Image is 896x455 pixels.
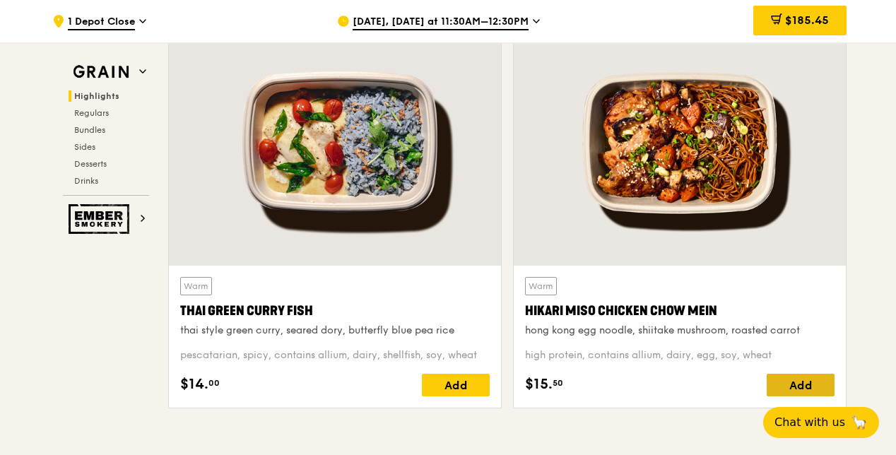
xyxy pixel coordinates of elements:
[74,142,95,152] span: Sides
[774,414,845,431] span: Chat with us
[851,414,868,431] span: 🦙
[74,125,105,135] span: Bundles
[180,374,208,395] span: $14.
[180,301,490,321] div: Thai Green Curry Fish
[68,15,135,30] span: 1 Depot Close
[525,301,835,321] div: Hikari Miso Chicken Chow Mein
[180,348,490,362] div: pescatarian, spicy, contains allium, dairy, shellfish, soy, wheat
[525,374,553,395] span: $15.
[180,324,490,338] div: thai style green curry, seared dory, butterfly blue pea rice
[785,13,829,27] span: $185.45
[553,377,563,389] span: 50
[74,91,119,101] span: Highlights
[525,348,835,362] div: high protein, contains allium, dairy, egg, soy, wheat
[525,277,557,295] div: Warm
[180,277,212,295] div: Warm
[74,108,109,118] span: Regulars
[763,407,879,438] button: Chat with us🦙
[74,176,98,186] span: Drinks
[525,324,835,338] div: hong kong egg noodle, shiitake mushroom, roasted carrot
[767,374,835,396] div: Add
[69,59,134,85] img: Grain web logo
[208,377,220,389] span: 00
[353,15,529,30] span: [DATE], [DATE] at 11:30AM–12:30PM
[74,159,107,169] span: Desserts
[422,374,490,396] div: Add
[69,204,134,234] img: Ember Smokery web logo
